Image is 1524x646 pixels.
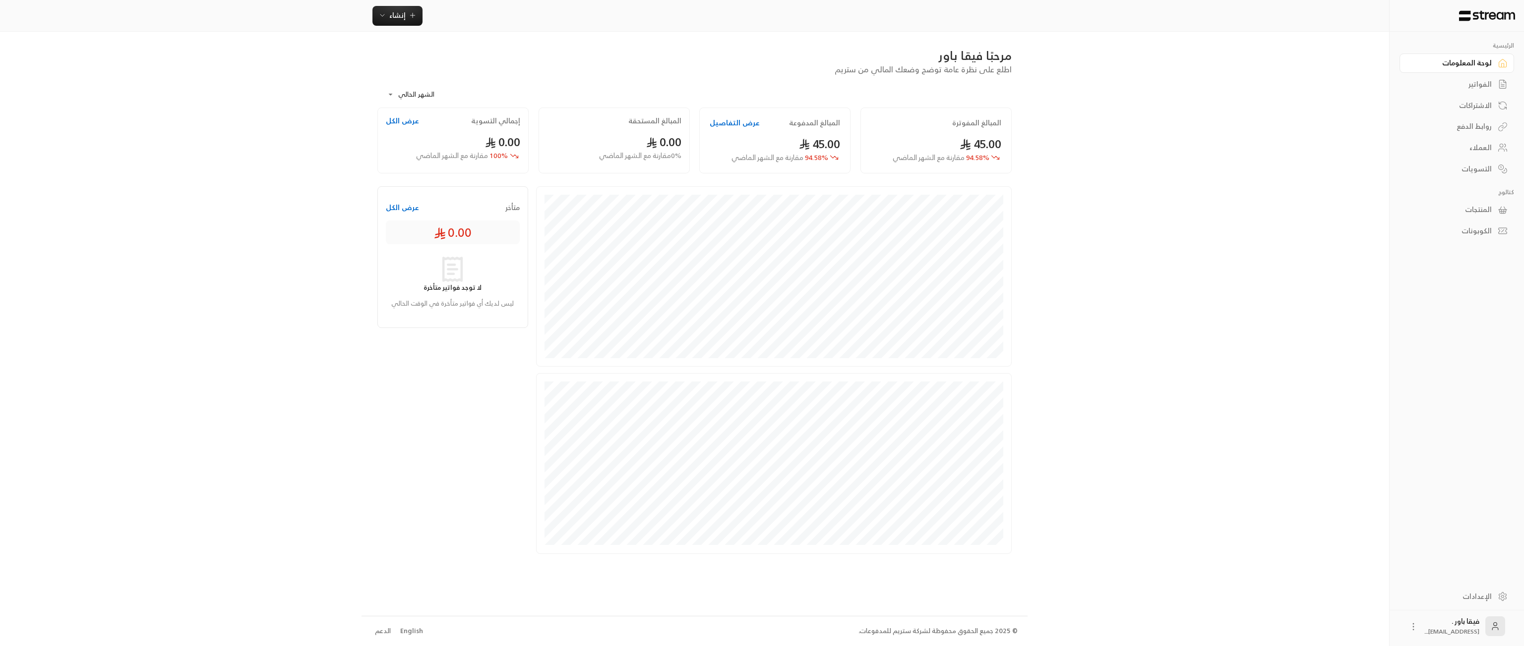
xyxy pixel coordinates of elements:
[835,62,1012,76] span: اطلع على نظرة عامة توضح وضعك المالي من ستريم
[893,153,989,163] span: 94.58 %
[1400,96,1514,115] a: الاشتراكات
[1400,42,1514,50] p: الرئيسية
[424,282,482,293] strong: لا توجد فواتير متأخرة
[1400,200,1514,219] a: المنتجات
[858,626,1018,636] div: © 2025 جميع الحقوق محفوظة لشركة ستريم للمدفوعات.
[1424,626,1479,637] span: [EMAIL_ADDRESS]....
[893,151,965,163] span: مقارنة مع الشهر الماضي
[391,299,515,309] p: ليس لديك أي فواتير متأخرة في الوقت الحالي
[799,134,841,154] span: 45.00
[1412,121,1492,131] div: روابط الدفع
[732,151,803,163] span: مقارنة مع الشهر الماضي
[1400,117,1514,136] a: روابط الدفع
[1400,54,1514,73] a: لوحة المعلومات
[1400,138,1514,158] a: العملاء
[732,153,828,163] span: 94.58 %
[1412,101,1492,110] div: الاشتراكات
[1400,75,1514,94] a: الفواتير
[1458,10,1516,21] img: Logo
[416,149,488,161] span: مقارنة مع الشهر الماضي
[416,151,508,161] span: 100 %
[646,132,681,152] span: 0.00
[505,203,520,213] span: متأخر
[628,116,681,126] h2: المبالغ المستحقة
[1412,143,1492,153] div: العملاء
[386,203,419,213] button: عرض الكل
[389,9,406,21] span: إنشاء
[1412,164,1492,174] div: التسويات
[1400,587,1514,606] a: الإعدادات
[599,151,681,161] span: 0 % مقارنة مع الشهر الماضي
[400,626,423,636] div: English
[372,6,423,26] button: إنشاء
[371,622,394,640] a: الدعم
[789,118,840,128] h2: المبالغ المدفوعة
[1412,592,1492,601] div: الإعدادات
[1400,221,1514,241] a: الكوبونات
[434,224,472,240] span: 0.00
[960,134,1001,154] span: 45.00
[1424,616,1479,636] div: فيقا باور .
[1412,58,1492,68] div: لوحة المعلومات
[485,132,520,152] span: 0.00
[1412,79,1492,89] div: الفواتير
[1400,188,1514,196] p: كتالوج
[952,118,1001,128] h2: المبالغ المفوترة
[1412,226,1492,236] div: الكوبونات
[1400,159,1514,178] a: التسويات
[382,82,457,108] div: الشهر الحالي
[710,118,760,128] button: عرض التفاصيل
[471,116,520,126] h2: إجمالي التسوية
[1412,205,1492,215] div: المنتجات
[386,116,419,126] button: عرض الكل
[377,48,1012,63] div: مرحبًا فيقا باور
